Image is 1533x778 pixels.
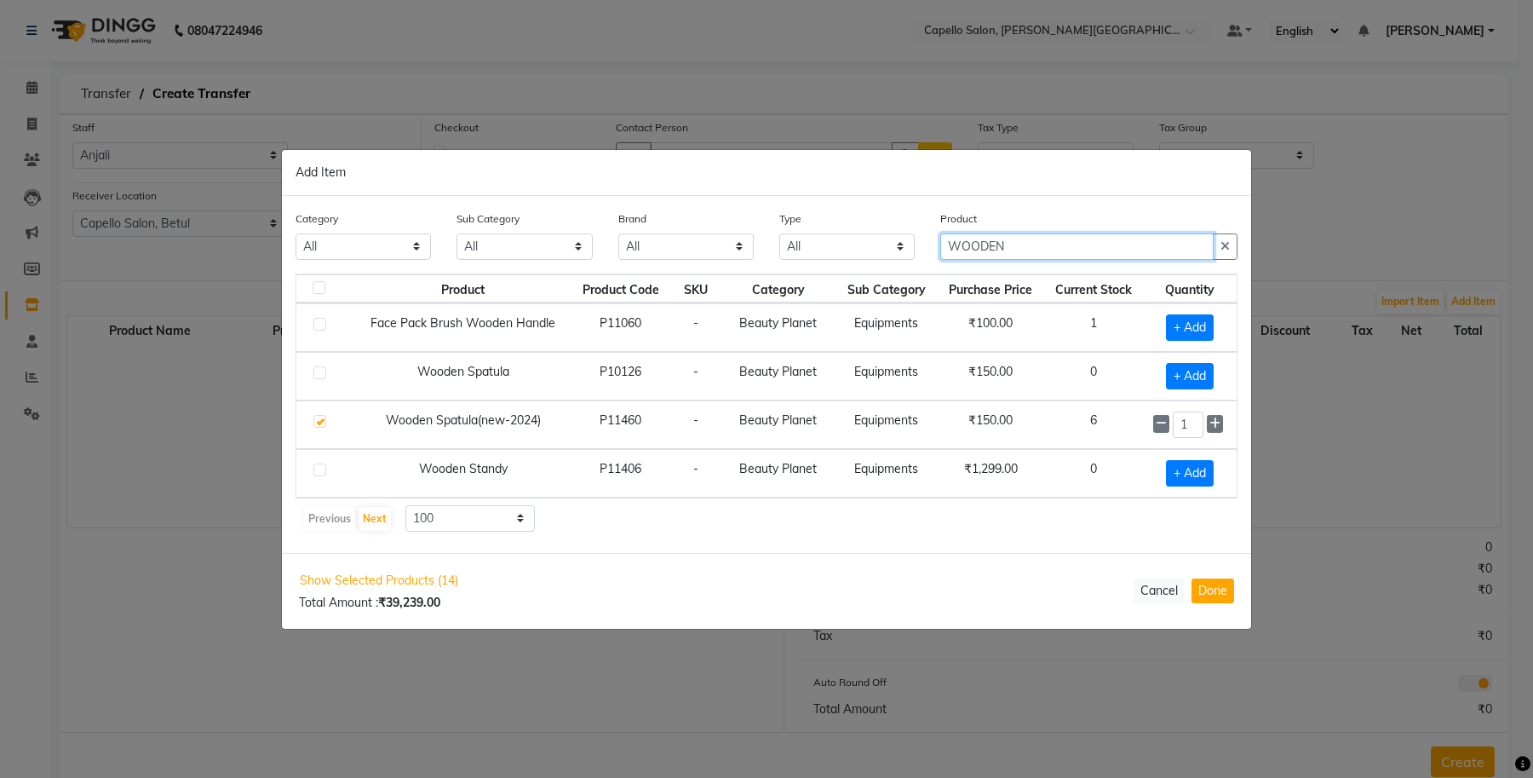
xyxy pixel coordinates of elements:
td: ₹1,299.00 [938,449,1044,498]
td: Face Pack Brush Wooden Handle [355,303,571,352]
td: ₹100.00 [938,303,1044,352]
button: Done [1191,579,1234,603]
th: Current Stock [1043,274,1143,303]
label: Category [296,211,338,227]
label: Type [779,211,801,227]
th: Product Code [571,274,670,303]
label: Sub Category [456,211,520,227]
span: Total Amount : [299,595,440,610]
span: + Add [1166,314,1214,341]
td: - [670,449,721,498]
td: - [670,401,721,449]
td: P10126 [571,352,670,401]
th: SKU [670,274,721,303]
label: Brand [618,211,646,227]
span: Purchase Price [949,282,1032,297]
td: Wooden Spatula [355,352,571,401]
button: Cancel [1134,579,1185,603]
td: 0 [1043,449,1143,498]
td: P11060 [571,303,670,352]
th: Category [721,274,835,303]
td: - [670,303,721,352]
td: 0 [1043,352,1143,401]
label: Product [940,211,977,227]
td: Beauty Planet [721,352,835,401]
td: Beauty Planet [721,303,835,352]
button: Next [359,507,391,531]
div: Add Item [282,150,1251,196]
input: Search or Scan Product [940,233,1214,260]
td: - [670,352,721,401]
th: Sub Category [835,274,938,303]
td: Equipments [835,352,938,401]
td: ₹150.00 [938,352,1044,401]
td: Equipments [835,449,938,498]
th: Quantity [1143,274,1237,303]
b: ₹39,239.00 [378,595,440,610]
td: P11406 [571,449,670,498]
td: Wooden Spatula(new-2024) [355,401,571,449]
td: 6 [1043,401,1143,449]
td: Equipments [835,303,938,352]
td: Equipments [835,401,938,449]
td: ₹150.00 [938,401,1044,449]
td: Beauty Planet [721,449,835,498]
td: Beauty Planet [721,401,835,449]
span: + Add [1166,460,1214,487]
span: Show Selected Products (14) [299,571,459,591]
td: Wooden Standy [355,449,571,498]
span: + Add [1166,363,1214,389]
th: Product [355,274,571,303]
td: P11460 [571,401,670,449]
td: 1 [1043,303,1143,352]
